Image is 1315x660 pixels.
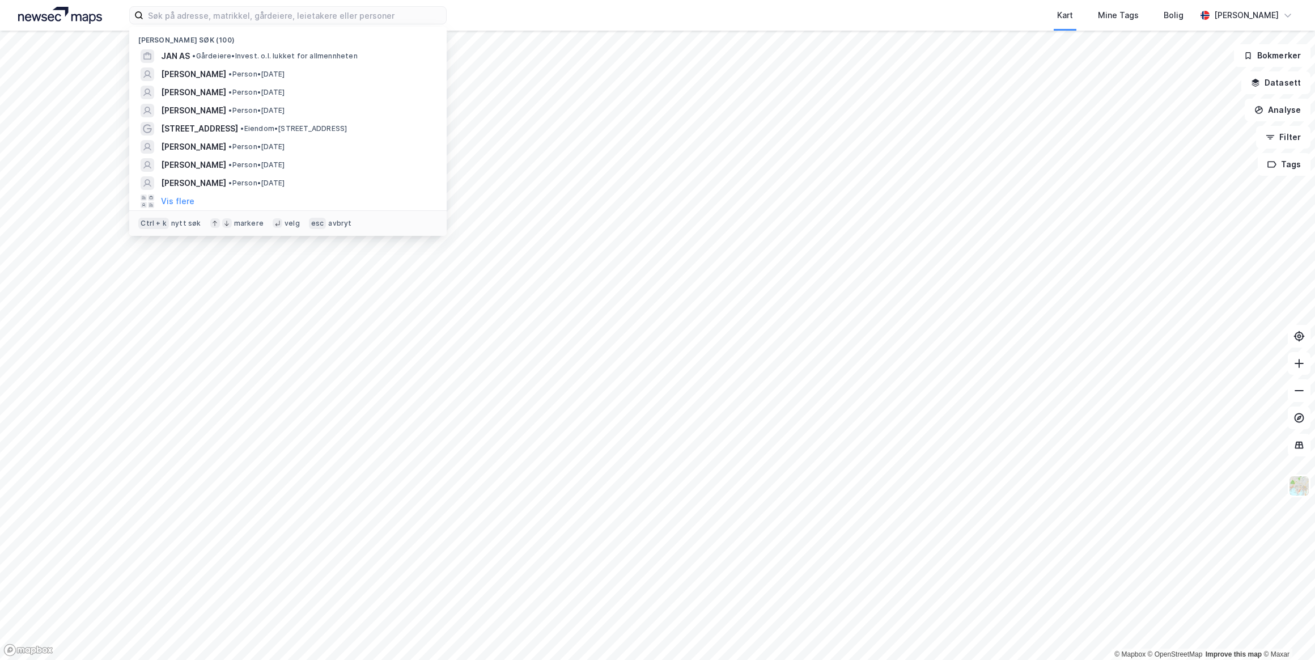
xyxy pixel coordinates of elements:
[1057,9,1073,22] div: Kart
[192,52,357,61] span: Gårdeiere • Invest. o.l. lukket for allmennheten
[161,122,238,136] span: [STREET_ADDRESS]
[1288,475,1310,497] img: Z
[1258,606,1315,660] div: Kontrollprogram for chat
[161,67,226,81] span: [PERSON_NAME]
[228,106,232,115] span: •
[192,52,196,60] span: •
[143,7,446,24] input: Søk på adresse, matrikkel, gårdeiere, leietakere eller personer
[171,219,201,228] div: nytt søk
[228,88,232,96] span: •
[228,160,232,169] span: •
[161,194,194,208] button: Vis flere
[228,142,232,151] span: •
[138,218,169,229] div: Ctrl + k
[328,219,351,228] div: avbryt
[285,219,300,228] div: velg
[228,70,285,79] span: Person • [DATE]
[1241,71,1310,94] button: Datasett
[228,179,232,187] span: •
[1234,44,1310,67] button: Bokmerker
[228,160,285,170] span: Person • [DATE]
[1114,650,1146,658] a: Mapbox
[228,142,285,151] span: Person • [DATE]
[1206,650,1262,658] a: Improve this map
[1164,9,1183,22] div: Bolig
[309,218,326,229] div: esc
[161,176,226,190] span: [PERSON_NAME]
[1258,606,1315,660] iframe: Chat Widget
[228,70,232,78] span: •
[1214,9,1279,22] div: [PERSON_NAME]
[161,86,226,99] span: [PERSON_NAME]
[161,158,226,172] span: [PERSON_NAME]
[228,179,285,188] span: Person • [DATE]
[161,140,226,154] span: [PERSON_NAME]
[240,124,244,133] span: •
[240,124,347,133] span: Eiendom • [STREET_ADDRESS]
[161,49,190,63] span: JAN AS
[228,106,285,115] span: Person • [DATE]
[161,104,226,117] span: [PERSON_NAME]
[1098,9,1139,22] div: Mine Tags
[234,219,264,228] div: markere
[129,27,447,47] div: [PERSON_NAME] søk (100)
[1245,99,1310,121] button: Analyse
[1148,650,1203,658] a: OpenStreetMap
[228,88,285,97] span: Person • [DATE]
[1258,153,1310,176] button: Tags
[3,644,53,657] a: Mapbox homepage
[18,7,102,24] img: logo.a4113a55bc3d86da70a041830d287a7e.svg
[1256,126,1310,149] button: Filter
